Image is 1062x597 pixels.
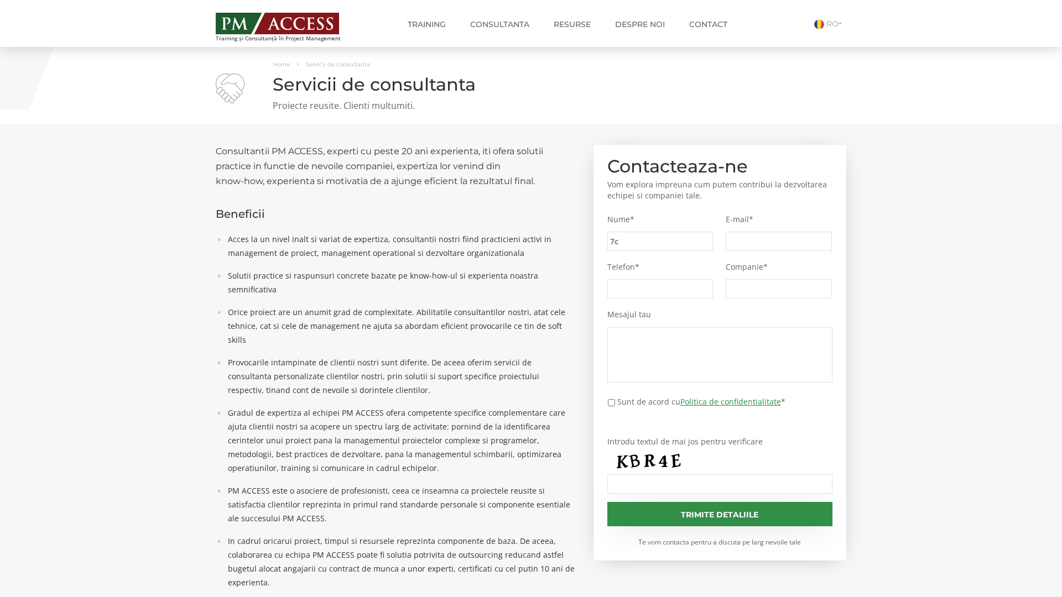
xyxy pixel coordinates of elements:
li: Orice proiect are un anumit grad de complexitate. Abilitatile consultantilor nostri, atat cele te... [222,305,577,347]
label: Nume [607,214,714,224]
p: Vom explora impreuna cum putem contribui la dezvoltarea echipei si companiei tale. [607,179,833,201]
label: E-mail [726,214,832,224]
a: RO [814,19,846,29]
img: Servicii de consultanta [216,74,244,103]
a: Home [273,61,290,68]
img: PM ACCESS - Echipa traineri si consultanti certificati PMP: Narciss Popescu, Mihai Olaru, Monica ... [216,13,339,34]
p: Proiecte reusite. Clienti multumiti. [216,99,846,112]
a: Contact [681,13,736,35]
li: Acces la un nivel inalt si variat de expertiza, consultantii nostri fiind practicieni activi in m... [222,232,577,260]
li: PM ACCESS este o asociere de profesionisti, ceea ce inseamna ca proiectele reusite si satisfactia... [222,484,577,525]
h1: Servicii de consultanta [216,75,846,94]
a: Politica de confidentialitate [680,396,781,407]
h2: Contacteaza-ne [607,159,833,174]
img: Romana [814,19,824,29]
h2: Consultantii PM ACCESS, experti cu peste 20 ani experienta, iti ofera solutii practice in functie... [216,144,577,188]
a: Training și Consultanță în Project Management [216,9,361,41]
small: Te vom contacta pentru a discuta pe larg nevoile tale [607,537,833,547]
li: Provocarile intampinate de clientii nostri sunt diferite. De aceea oferim servicii de consultanta... [222,355,577,397]
span: Training și Consultanță în Project Management [216,35,361,41]
a: Despre noi [607,13,673,35]
label: Companie [726,262,832,272]
label: Telefon [607,262,714,272]
a: Consultanta [462,13,538,35]
label: Mesajul tau [607,310,833,320]
label: Introdu textul de mai jos pentru verificare [607,437,833,447]
li: Solutii practice si raspunsuri concrete bazate pe know-how-ul si experienta noastra semnificativa [222,269,577,296]
input: Trimite detaliile [607,502,833,526]
h3: Beneficii [216,208,577,220]
span: Servicii de consultanta [306,61,370,68]
a: Training [399,13,454,35]
label: Sunt de acord cu * [617,396,785,407]
li: Gradul de expertiza al echipei PM ACCESS ofera competente specifice complementare care ajuta clie... [222,406,577,475]
li: In cadrul oricarui proiect, timpul si resursele reprezinta componente de baza. De aceea, colabora... [222,534,577,589]
a: Resurse [545,13,599,35]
